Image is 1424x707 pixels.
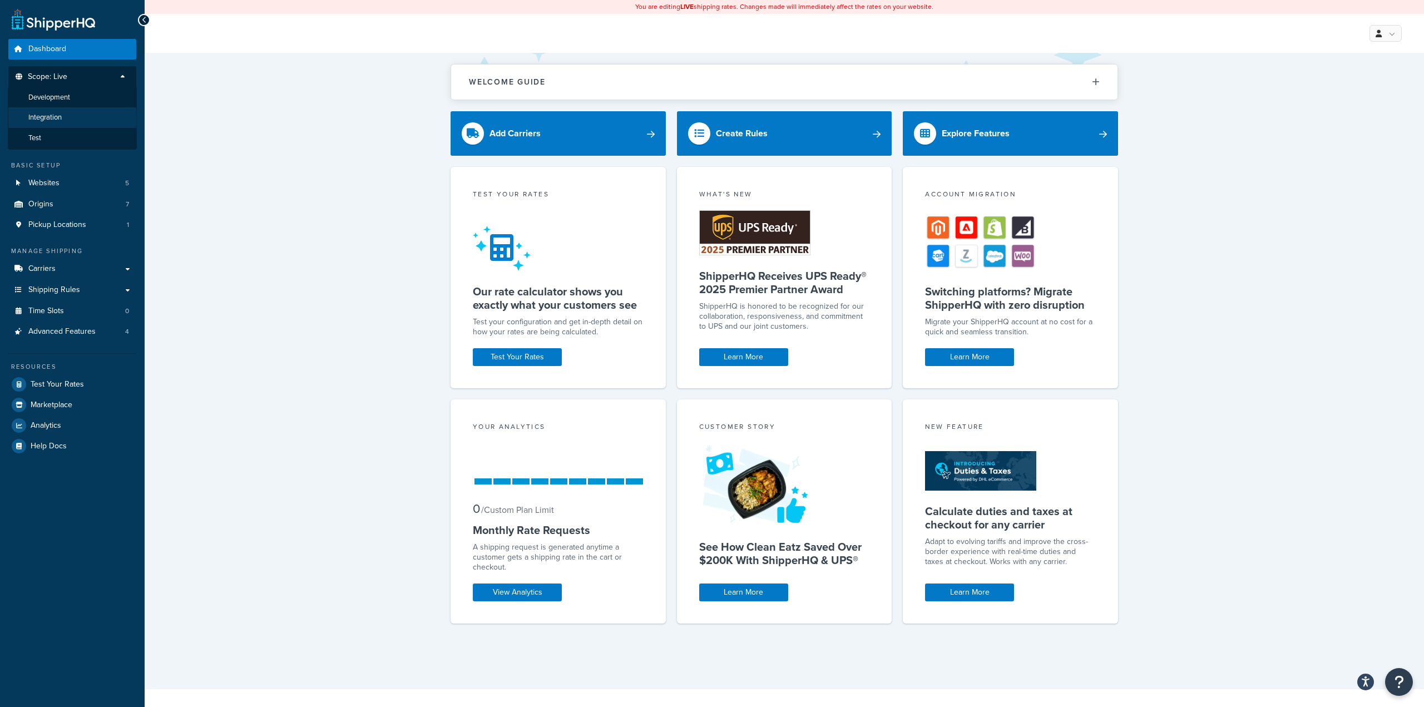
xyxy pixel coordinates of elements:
a: Origins7 [8,194,136,215]
p: ShipperHQ is honored to be recognized for our collaboration, responsiveness, and commitment to UP... [699,301,870,332]
span: Help Docs [31,442,67,451]
div: A shipping request is generated anytime a customer gets a shipping rate in the cart or checkout. [473,542,644,572]
a: Carriers [8,259,136,279]
a: Analytics [8,416,136,436]
div: Resources [8,362,136,372]
h5: Calculate duties and taxes at checkout for any carrier [925,505,1096,531]
span: 7 [126,200,129,209]
button: Welcome Guide [451,65,1118,100]
div: Manage Shipping [8,246,136,256]
p: Adapt to evolving tariffs and improve the cross-border experience with real-time duties and taxes... [925,537,1096,567]
div: Customer Story [699,422,870,434]
a: Advanced Features4 [8,322,136,342]
b: LIVE [680,2,694,12]
a: Shipping Rules [8,280,136,300]
a: Learn More [699,348,788,366]
li: Time Slots [8,301,136,322]
li: Advanced Features [8,322,136,342]
div: Test your configuration and get in-depth detail on how your rates are being calculated. [473,317,644,337]
span: Carriers [28,264,56,274]
a: Explore Features [903,111,1118,156]
a: Dashboard [8,39,136,60]
span: Pickup Locations [28,220,86,230]
small: / Custom Plan Limit [481,503,554,516]
a: Test Your Rates [473,348,562,366]
div: Create Rules [716,126,768,141]
div: Explore Features [942,126,1010,141]
h5: Switching platforms? Migrate ShipperHQ with zero disruption [925,285,1096,312]
li: Origins [8,194,136,215]
a: Add Carriers [451,111,666,156]
div: New Feature [925,422,1096,434]
li: Pickup Locations [8,215,136,235]
a: Help Docs [8,436,136,456]
a: Learn More [699,584,788,601]
span: Advanced Features [28,327,96,337]
a: View Analytics [473,584,562,601]
div: Migrate your ShipperHQ account at no cost for a quick and seamless transition. [925,317,1096,337]
li: Websites [8,173,136,194]
a: Test Your Rates [8,374,136,394]
span: Shipping Rules [28,285,80,295]
li: Test [8,128,137,149]
div: Add Carriers [489,126,541,141]
div: Basic Setup [8,161,136,170]
span: Analytics [31,421,61,431]
span: Integration [28,113,62,122]
span: 4 [125,327,129,337]
span: Test Your Rates [31,380,84,389]
span: Dashboard [28,45,66,54]
h5: Monthly Rate Requests [473,523,644,537]
span: 0 [125,306,129,316]
h5: Our rate calculator shows you exactly what your customers see [473,285,644,312]
span: Scope: Live [28,72,67,82]
div: Your Analytics [473,422,644,434]
div: Account Migration [925,189,1096,202]
button: Open Resource Center [1385,668,1413,696]
span: 1 [127,220,129,230]
h5: See How Clean Eatz Saved Over $200K With ShipperHQ & UPS® [699,540,870,567]
span: Marketplace [31,401,72,410]
h5: ShipperHQ Receives UPS Ready® 2025 Premier Partner Award [699,269,870,296]
span: Origins [28,200,53,209]
a: Learn More [925,584,1014,601]
span: 0 [473,500,480,518]
div: What's New [699,189,870,202]
a: Pickup Locations1 [8,215,136,235]
a: Learn More [925,348,1014,366]
a: Marketplace [8,395,136,415]
h2: Welcome Guide [469,78,546,86]
li: Integration [8,107,137,128]
a: Time Slots0 [8,301,136,322]
a: Websites5 [8,173,136,194]
span: Websites [28,179,60,188]
span: 5 [125,179,129,188]
span: Test [28,134,41,143]
span: Time Slots [28,306,64,316]
div: Test your rates [473,189,644,202]
a: Create Rules [677,111,892,156]
li: Development [8,87,137,108]
span: Development [28,93,70,102]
